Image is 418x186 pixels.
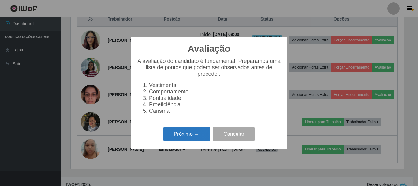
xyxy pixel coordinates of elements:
p: A avaliação do candidato é fundamental. Preparamos uma lista de pontos que podem ser observados a... [137,58,281,77]
li: Vestimenta [149,82,281,89]
button: Próximo → [163,127,210,141]
li: Carisma [149,108,281,114]
h2: Avaliação [188,43,230,54]
button: Cancelar [213,127,255,141]
li: Comportamento [149,89,281,95]
li: Proeficiência [149,101,281,108]
li: Pontualidade [149,95,281,101]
